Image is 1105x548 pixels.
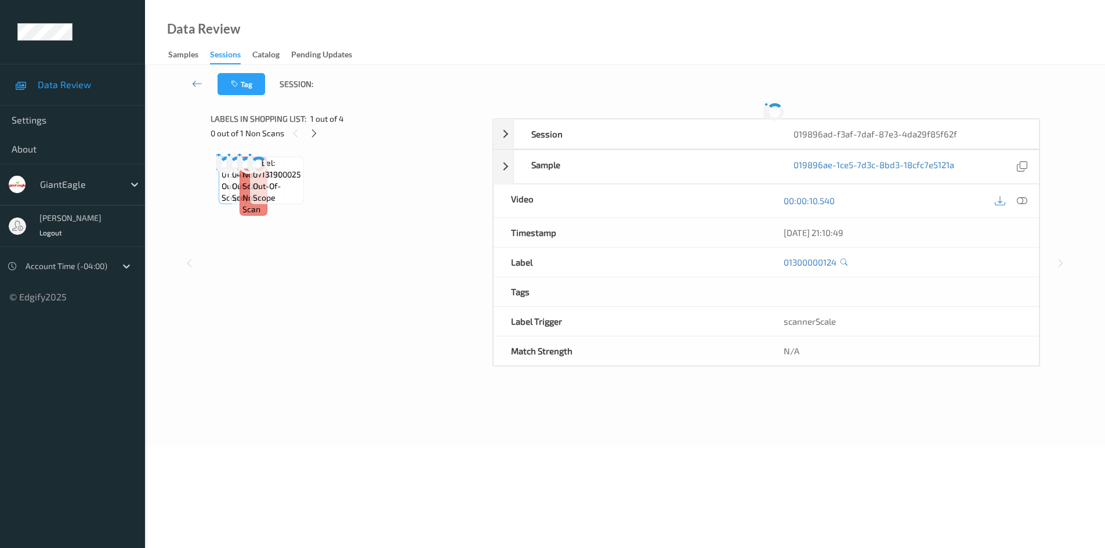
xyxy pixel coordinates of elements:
div: scannerScale [766,307,1039,336]
div: Video [494,184,766,217]
div: 019896ad-f3af-7daf-87e3-4da29f85f62f [776,119,1038,148]
div: [DATE] 21:10:49 [784,227,1021,238]
div: Sample019896ae-1ce5-7d3c-8bd3-18cfc7e5121a [493,150,1039,184]
div: Label Trigger [494,307,766,336]
div: Data Review [167,23,240,35]
div: Samples [168,49,198,63]
a: Sessions [210,47,252,64]
span: Session: [280,78,313,90]
div: Label [494,248,766,277]
span: out-of-scope [253,180,301,204]
a: 019896ae-1ce5-7d3c-8bd3-18cfc7e5121a [794,159,954,175]
span: Label: Non-Scan [242,157,265,192]
span: non-scan [242,192,265,215]
a: Samples [168,47,210,63]
span: out-of-scope [222,180,271,204]
div: Catalog [252,49,280,63]
div: Session019896ad-f3af-7daf-87e3-4da29f85f62f [493,119,1039,149]
div: Timestamp [494,218,766,247]
div: Sample [514,150,776,183]
button: Tag [218,73,265,95]
div: 0 out of 1 Non Scans [211,126,484,140]
div: Session [514,119,776,148]
div: Sessions [210,49,241,64]
span: out-of-scope [232,180,281,204]
div: Match Strength [494,336,766,365]
a: 01300000124 [784,256,836,268]
span: 1 out of 4 [310,113,344,125]
div: Tags [494,277,766,306]
div: Pending Updates [291,49,352,63]
span: Label: 07131900025 [253,157,301,180]
a: Pending Updates [291,47,364,63]
span: Labels in shopping list: [211,113,306,125]
div: N/A [766,336,1039,365]
a: Catalog [252,47,291,63]
a: 00:00:10.540 [784,195,835,206]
